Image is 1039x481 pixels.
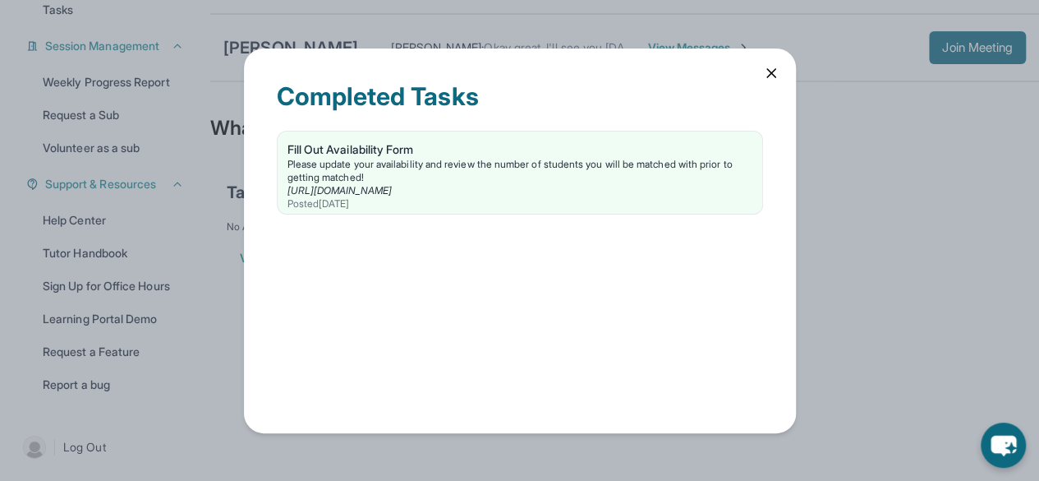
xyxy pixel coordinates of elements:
[277,81,763,131] div: Completed Tasks
[278,132,762,214] a: Fill Out Availability FormPlease update your availability and review the number of students you w...
[287,158,752,184] div: Please update your availability and review the number of students you will be matched with prior ...
[287,197,752,210] div: Posted [DATE]
[981,423,1026,468] button: chat-button
[287,141,752,158] div: Fill Out Availability Form
[287,184,392,197] a: [URL][DOMAIN_NAME]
